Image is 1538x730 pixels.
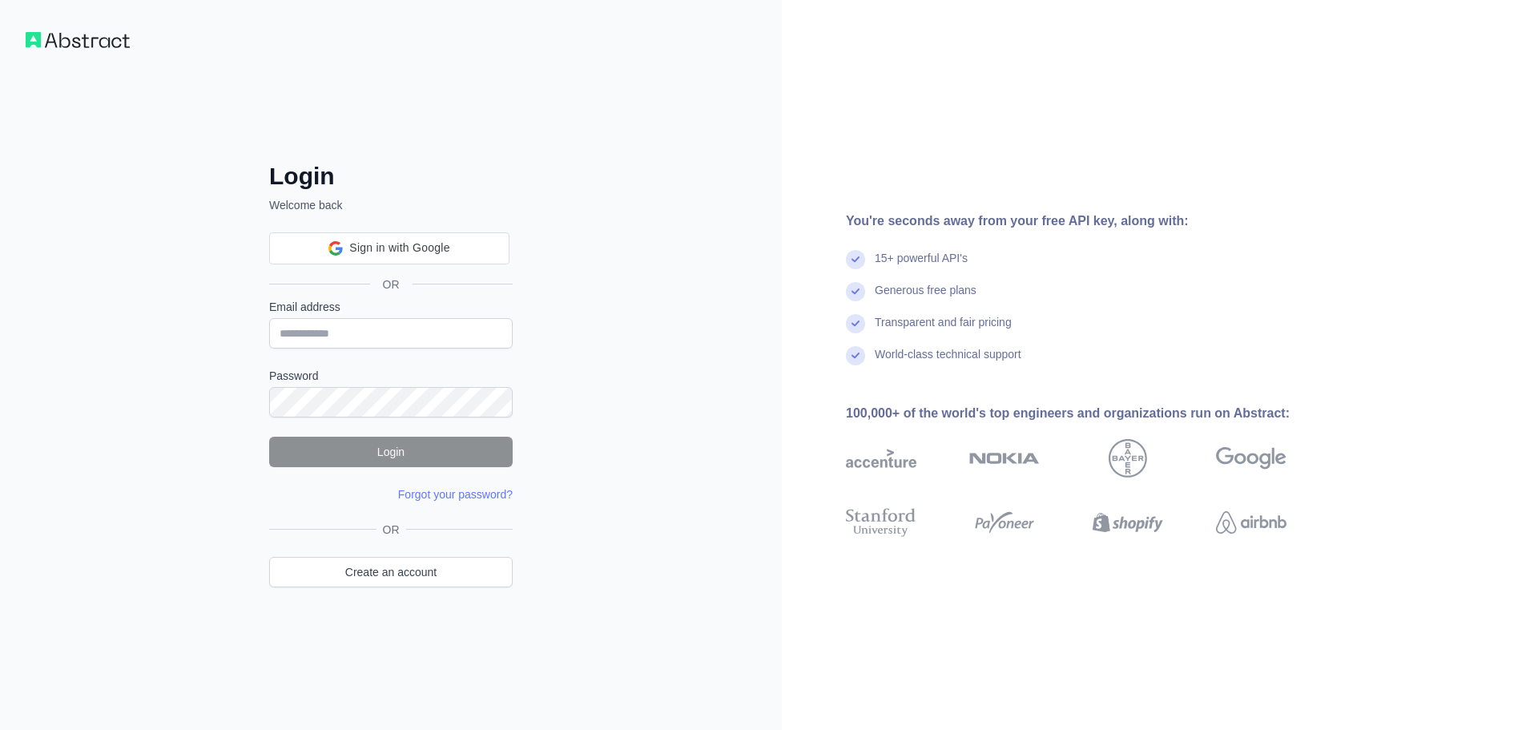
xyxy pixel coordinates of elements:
label: Password [269,368,513,384]
div: Generous free plans [875,282,976,314]
img: check mark [846,250,865,269]
p: Welcome back [269,197,513,213]
h2: Login [269,162,513,191]
img: stanford university [846,505,916,540]
img: check mark [846,314,865,333]
button: Login [269,437,513,467]
div: 15+ powerful API's [875,250,968,282]
img: airbnb [1216,505,1286,540]
img: Workflow [26,32,130,48]
div: 100,000+ of the world's top engineers and organizations run on Abstract: [846,404,1338,423]
div: You're seconds away from your free API key, along with: [846,212,1338,231]
span: Sign in with Google [349,240,449,256]
a: Create an account [269,557,513,587]
img: payoneer [969,505,1040,540]
img: accenture [846,439,916,478]
div: World-class technical support [875,346,1021,378]
span: OR [376,522,406,538]
img: google [1216,439,1286,478]
a: Forgot your password? [398,488,513,501]
img: bayer [1109,439,1147,478]
label: Email address [269,299,513,315]
img: nokia [969,439,1040,478]
span: OR [370,276,413,292]
img: check mark [846,282,865,301]
img: shopify [1093,505,1163,540]
div: Transparent and fair pricing [875,314,1012,346]
img: check mark [846,346,865,365]
div: Sign in with Google [269,232,509,264]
